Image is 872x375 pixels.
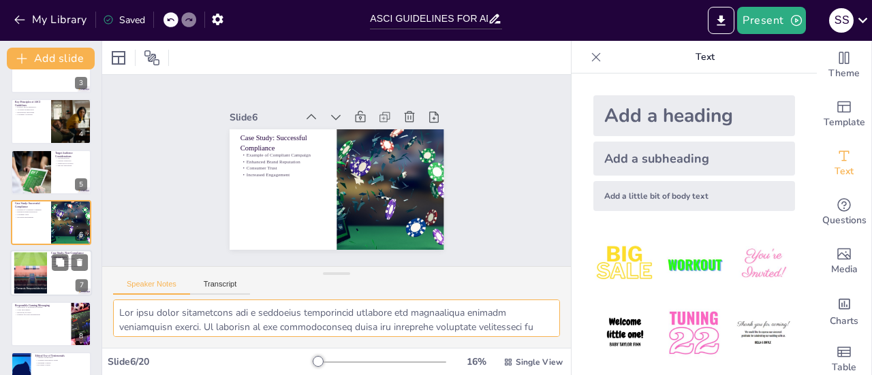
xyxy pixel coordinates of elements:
p: Age Restrictions [55,157,87,159]
div: Add images, graphics, shapes or video [817,237,871,286]
p: Verification Processes [55,162,87,165]
div: Change the overall theme [817,41,871,90]
img: 6.jpeg [732,301,795,365]
div: 4 [75,128,87,140]
p: Responsible Messaging [15,111,47,114]
p: Cultural Sensitivity [55,159,87,162]
p: Avoiding Exaggeration [15,109,47,112]
img: 4.jpeg [593,301,657,365]
p: Increased Engagement [15,216,47,218]
span: Theme [828,66,860,81]
div: Add a heading [593,95,795,136]
p: Tailored Messaging [55,164,87,167]
p: Honesty and Transparency [15,106,47,109]
p: Key Principles of ASCI Guidelines [15,100,47,108]
textarea: Lor ipsu dolor sitametcons adi e seddoeius temporincid utlabore etd magnaaliqua enimadm veniamqui... [113,299,560,337]
div: Get real-time input from your audience [817,188,871,237]
img: 3.jpeg [732,233,795,296]
p: Example of Compliant Campaign [240,152,326,159]
button: Add slide [7,48,95,69]
div: 8 [11,301,91,346]
button: Present [737,7,805,34]
span: Template [824,115,865,130]
button: My Library [10,9,93,31]
p: Importance of Responsible Gaming [15,306,67,309]
p: Example of Compliant Campaign [15,208,47,211]
span: Single View [516,357,563,368]
p: Resources for Help [15,311,67,314]
div: Layout [108,47,129,69]
span: Charts [830,314,858,329]
p: Case Study: Successful Compliance [15,201,47,209]
p: Responsible Gaming Messaging [15,303,67,307]
button: Delete Slide [72,255,88,271]
p: Example of Failed Campaign [51,258,88,261]
div: Add text boxes [817,139,871,188]
p: Consumer Trust [15,213,47,216]
button: Transcript [190,280,251,295]
p: Increased Engagement [240,172,326,178]
p: Negative Impact on Brand Image [51,265,88,268]
p: Avoiding Misleading Claims [35,359,87,362]
div: Add a subheading [593,142,795,176]
p: Clear Disclaimers [15,308,67,311]
div: 7 [10,250,92,297]
p: Consumer Awareness [15,114,47,116]
p: Consumer Trust [240,165,326,172]
div: Slide 6 / 20 [108,355,315,368]
p: Target Audience Considerations [55,151,87,159]
img: 2.jpeg [662,233,726,296]
button: s s [829,7,854,34]
div: 7 [76,280,88,292]
div: 6 [11,200,91,245]
p: Enhanced Brand Reputation [15,211,47,214]
span: Media [831,262,858,277]
div: 5 [75,178,87,191]
img: 1.jpeg [593,233,657,296]
div: Slide 6 [230,111,297,124]
p: Text [607,41,803,74]
input: Insert title [370,9,487,29]
button: Duplicate Slide [52,255,68,271]
div: s s [829,8,854,33]
p: Loss of Consumer Trust [51,263,88,265]
button: Export to PowerPoint [708,7,734,34]
div: 5 [11,150,91,195]
span: Questions [822,213,867,228]
span: Text [835,164,854,179]
div: 3 [11,48,91,93]
div: Add ready made slides [817,90,871,139]
p: Case Study: Successful Compliance [240,133,326,152]
span: Table [832,360,856,375]
div: 3 [75,77,87,89]
div: 8 [75,330,87,342]
p: Obtaining Consent [35,361,87,364]
div: Add a little bit of body text [593,181,795,211]
p: Legal Repercussions [51,260,88,263]
div: 6 [75,229,87,241]
p: Enhanced Brand Reputation [240,158,326,165]
span: Position [144,50,160,66]
button: Speaker Notes [113,280,190,295]
div: 16 % [460,355,493,368]
img: 5.jpeg [662,301,726,365]
div: Add charts and graphs [817,286,871,335]
div: Saved [103,14,145,27]
p: Providing Context [35,364,87,367]
p: Genuine Testimonials [35,357,87,359]
p: Case Study: Non-Compliance Consequences [51,252,88,259]
div: 4 [11,99,91,144]
p: Features for Habit Management [15,314,67,316]
p: Ethical Use of Testimonials [35,354,87,358]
